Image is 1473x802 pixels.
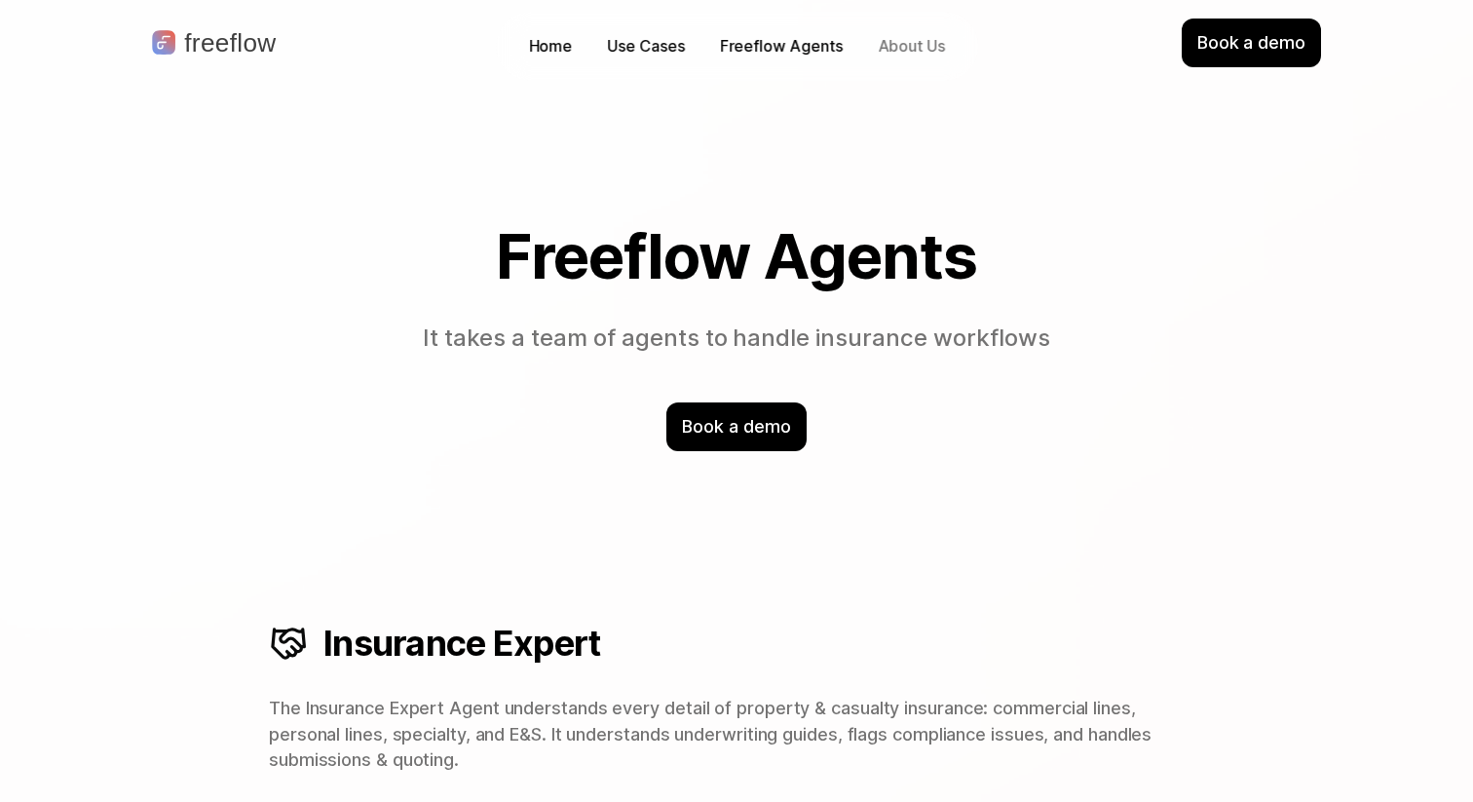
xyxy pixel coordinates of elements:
[868,31,955,61] a: About Us
[710,31,852,61] a: Freeflow Agents
[529,35,573,57] p: Home
[519,31,583,61] a: Home
[1197,30,1305,56] p: Book a demo
[184,30,276,56] p: freeflow
[269,696,1204,772] p: The Insurance Expert Agent understands every detail of property & casualty insurance: commercial ...
[682,414,790,439] p: Book a demo
[382,322,1092,356] p: It takes a team of agents to handle insurance workflows
[878,35,945,57] p: About Us
[323,623,1204,665] h3: Insurance Expert
[175,222,1298,290] h1: Freeflow Agents
[1182,19,1321,67] div: Book a demo
[720,35,843,57] p: Freeflow Agents
[666,402,806,451] div: Book a demo
[608,35,685,57] div: Use Cases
